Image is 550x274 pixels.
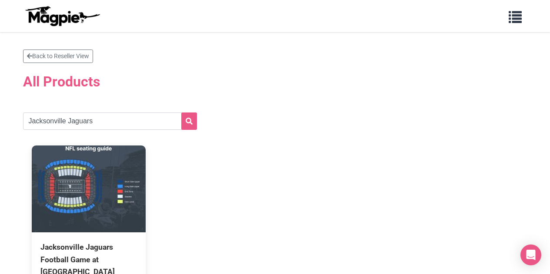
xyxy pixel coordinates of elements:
[23,50,93,63] a: Back to Reseller View
[32,145,146,232] img: Jacksonville Jaguars Football Game at EverBank Stadium
[23,6,101,26] img: logo-ab69f6fb50320c5b225c76a69d11143b.png
[23,68,527,95] h2: All Products
[23,112,197,130] input: Search products...
[520,244,541,265] div: Open Intercom Messenger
